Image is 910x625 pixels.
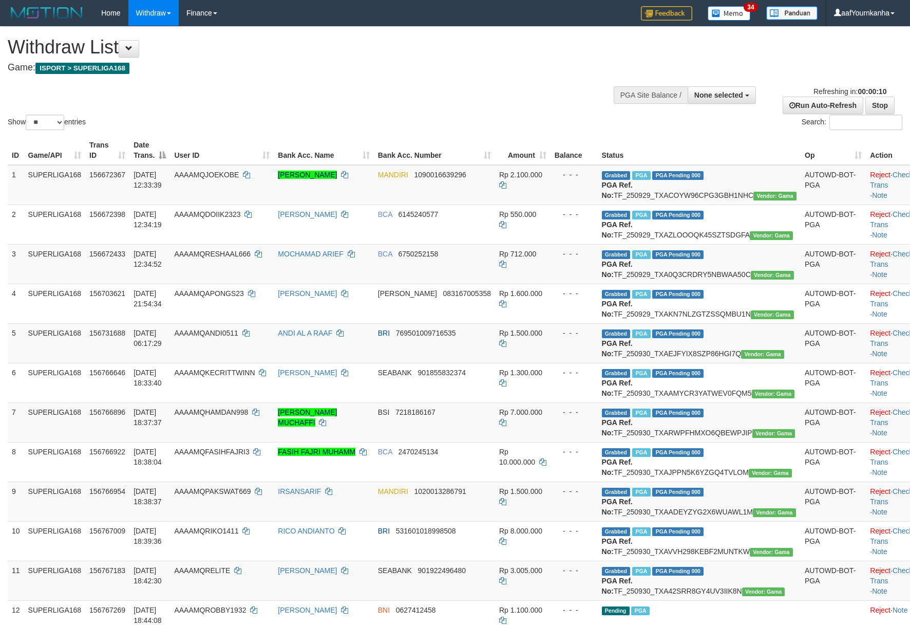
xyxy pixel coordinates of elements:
[598,402,801,442] td: TF_250930_TXARWPFHMXO6QBEWPJIP
[872,350,887,358] a: Note
[495,136,551,165] th: Amount: activate to sort column ascending
[602,339,633,358] b: PGA Ref. No:
[278,606,337,614] a: [PERSON_NAME]
[631,606,649,615] span: Marked by aafsoycanthlai
[378,329,390,337] span: BRI
[8,402,24,442] td: 7
[378,171,408,179] span: MANDIRI
[598,205,801,244] td: TF_250929_TXAZLOOOQK45SZTSDGFA
[801,136,866,165] th: Op: activate to sort column ascending
[378,566,412,575] span: SEABANK
[598,442,801,482] td: TF_250930_TXAJPPN5K6YZGQ4TVLOM
[398,250,438,258] span: Copy 6750252158 to clipboard
[652,409,704,417] span: PGA Pending
[752,390,795,398] span: Vendor URL: https://trx31.1velocity.biz
[89,487,125,495] span: 156766954
[278,369,337,377] a: [PERSON_NAME]
[26,115,64,130] select: Showentries
[8,115,86,130] label: Show entries
[499,566,542,575] span: Rp 3.005.000
[652,488,704,497] span: PGA Pending
[750,231,793,240] span: Vendor URL: https://trx31.1velocity.biz
[872,508,887,516] a: Note
[374,136,495,165] th: Bank Acc. Number: activate to sort column ascending
[278,329,332,337] a: ANDI AL A RAAF
[378,408,390,416] span: BSI
[134,606,162,624] span: [DATE] 18:44:08
[801,284,866,323] td: AUTOWD-BOT-PGA
[134,210,162,229] span: [DATE] 12:34:19
[134,289,162,308] span: [DATE] 21:54:34
[134,171,162,189] span: [DATE] 12:33:39
[134,566,162,585] span: [DATE] 18:42:30
[378,250,392,258] span: BCA
[801,165,866,205] td: AUTOWD-BOT-PGA
[24,521,86,561] td: SUPERLIGA168
[752,429,795,438] span: Vendor URL: https://trx31.1velocity.biz
[602,577,633,595] b: PGA Ref. No:
[378,527,390,535] span: BRI
[602,458,633,476] b: PGA Ref. No:
[872,389,887,397] a: Note
[632,290,650,299] span: Marked by aafchhiseyha
[598,521,801,561] td: TF_250930_TXAVVH298KEBF2MUNTKW
[89,210,125,218] span: 156672398
[170,136,274,165] th: User ID: activate to sort column ascending
[278,408,337,427] a: [PERSON_NAME] MUCHAFFI
[598,165,801,205] td: TF_250929_TXACOYW96CPG3GBH1NHC
[801,442,866,482] td: AUTOWD-BOT-PGA
[766,6,818,20] img: panduan.png
[278,289,337,298] a: [PERSON_NAME]
[652,329,704,338] span: PGA Pending
[89,408,125,416] span: 156766896
[744,3,757,12] span: 34
[174,210,240,218] span: AAAAMQDOIIK2323
[652,211,704,219] span: PGA Pending
[174,527,238,535] span: AAAAMQRIKO1411
[555,170,594,180] div: - - -
[396,329,456,337] span: Copy 769501009716535 to clipboard
[85,136,129,165] th: Trans ID: activate to sort column ascending
[89,448,125,456] span: 156766922
[555,288,594,299] div: - - -
[8,244,24,284] td: 3
[8,5,86,21] img: MOTION_logo.png
[134,527,162,545] span: [DATE] 18:39:36
[418,566,466,575] span: Copy 901922496480 to clipboard
[602,567,631,576] span: Grabbed
[872,231,887,239] a: Note
[632,488,650,497] span: Marked by aafsengchandara
[801,521,866,561] td: AUTOWD-BOT-PGA
[418,369,466,377] span: Copy 901855832374 to clipboard
[174,566,230,575] span: AAAAMQRELITE
[801,561,866,600] td: AUTOWD-BOT-PGA
[555,565,594,576] div: - - -
[865,97,895,114] a: Stop
[555,447,594,457] div: - - -
[499,210,536,218] span: Rp 550.000
[24,402,86,442] td: SUPERLIGA168
[499,448,535,466] span: Rp 10.000.000
[602,211,631,219] span: Grabbed
[602,409,631,417] span: Grabbed
[632,409,650,417] span: Marked by aafsengchandara
[174,408,248,416] span: AAAAMQHAMDAN998
[555,605,594,615] div: - - -
[742,587,785,596] span: Vendor URL: https://trx31.1velocity.biz
[753,508,796,517] span: Vendor URL: https://trx31.1velocity.biz
[872,429,887,437] a: Note
[24,442,86,482] td: SUPERLIGA168
[499,606,542,614] span: Rp 1.100.000
[499,171,542,179] span: Rp 2.100.000
[378,606,390,614] span: BNI
[598,136,801,165] th: Status
[278,448,355,456] a: FASIH FAJRI MUHAMM
[870,329,890,337] a: Reject
[89,250,125,258] span: 156672433
[378,487,408,495] span: MANDIRI
[8,205,24,244] td: 2
[632,448,650,457] span: Marked by aafsoumeymey
[801,482,866,521] td: AUTOWD-BOT-PGA
[614,86,688,104] div: PGA Site Balance /
[872,547,887,556] a: Note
